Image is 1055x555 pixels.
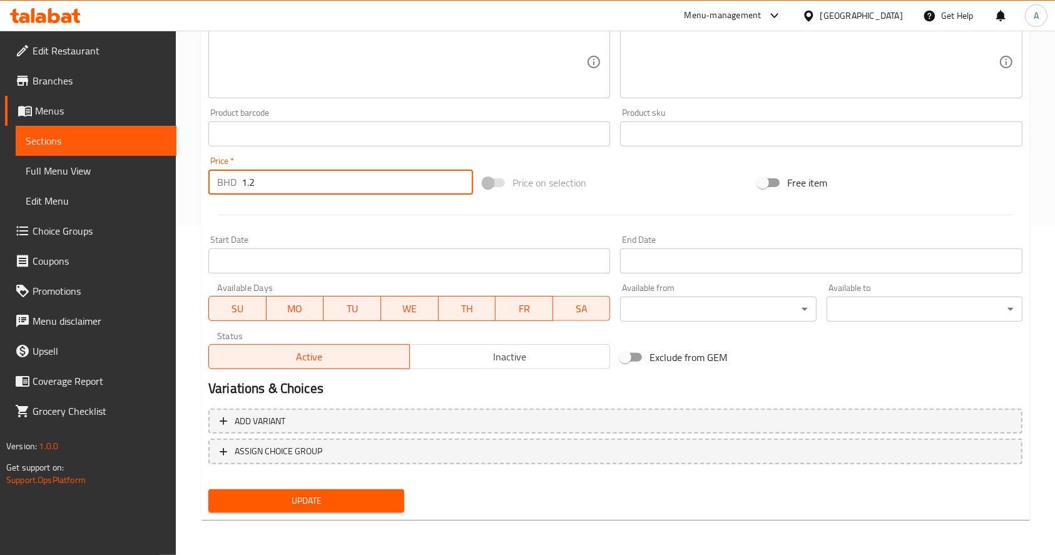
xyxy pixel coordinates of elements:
[214,348,405,366] span: Active
[553,296,611,321] button: SA
[650,350,727,365] span: Exclude from GEM
[272,300,319,318] span: MO
[512,175,586,190] span: Price on selection
[6,459,64,476] span: Get support on:
[329,300,376,318] span: TU
[5,396,176,426] a: Grocery Checklist
[33,43,166,58] span: Edit Restaurant
[496,296,553,321] button: FR
[26,133,166,148] span: Sections
[33,313,166,328] span: Menu disclaimer
[208,296,267,321] button: SU
[33,374,166,389] span: Coverage Report
[33,223,166,238] span: Choice Groups
[787,175,827,190] span: Free item
[501,300,548,318] span: FR
[444,300,491,318] span: TH
[5,336,176,366] a: Upsell
[33,344,166,359] span: Upsell
[620,121,1022,146] input: Please enter product sku
[26,193,166,208] span: Edit Menu
[26,163,166,178] span: Full Menu View
[242,170,473,195] input: Please enter price
[214,300,262,318] span: SU
[235,444,322,459] span: ASSIGN CHOICE GROUP
[5,96,176,126] a: Menus
[16,186,176,216] a: Edit Menu
[208,439,1022,464] button: ASSIGN CHOICE GROUP
[558,300,606,318] span: SA
[16,156,176,186] a: Full Menu View
[5,216,176,246] a: Choice Groups
[208,489,404,512] button: Update
[208,344,410,369] button: Active
[820,9,903,23] div: [GEOGRAPHIC_DATA]
[16,126,176,156] a: Sections
[33,73,166,88] span: Branches
[620,297,816,322] div: ​
[5,276,176,306] a: Promotions
[35,103,166,118] span: Menus
[217,175,237,190] p: BHD
[827,297,1022,322] div: ​
[235,414,285,429] span: Add variant
[208,121,610,146] input: Please enter product barcode
[5,306,176,336] a: Menu disclaimer
[208,409,1022,434] button: Add variant
[5,246,176,276] a: Coupons
[218,493,394,509] span: Update
[33,253,166,268] span: Coupons
[5,66,176,96] a: Branches
[208,379,1022,398] h2: Variations & Choices
[33,404,166,419] span: Grocery Checklist
[324,296,381,321] button: TU
[6,438,37,454] span: Version:
[685,8,762,23] div: Menu-management
[386,300,434,318] span: WE
[5,36,176,66] a: Edit Restaurant
[409,344,611,369] button: Inactive
[267,296,324,321] button: MO
[381,296,439,321] button: WE
[33,283,166,298] span: Promotions
[415,348,606,366] span: Inactive
[39,438,58,454] span: 1.0.0
[5,366,176,396] a: Coverage Report
[6,472,86,488] a: Support.OpsPlatform
[1034,9,1039,23] span: A
[439,296,496,321] button: TH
